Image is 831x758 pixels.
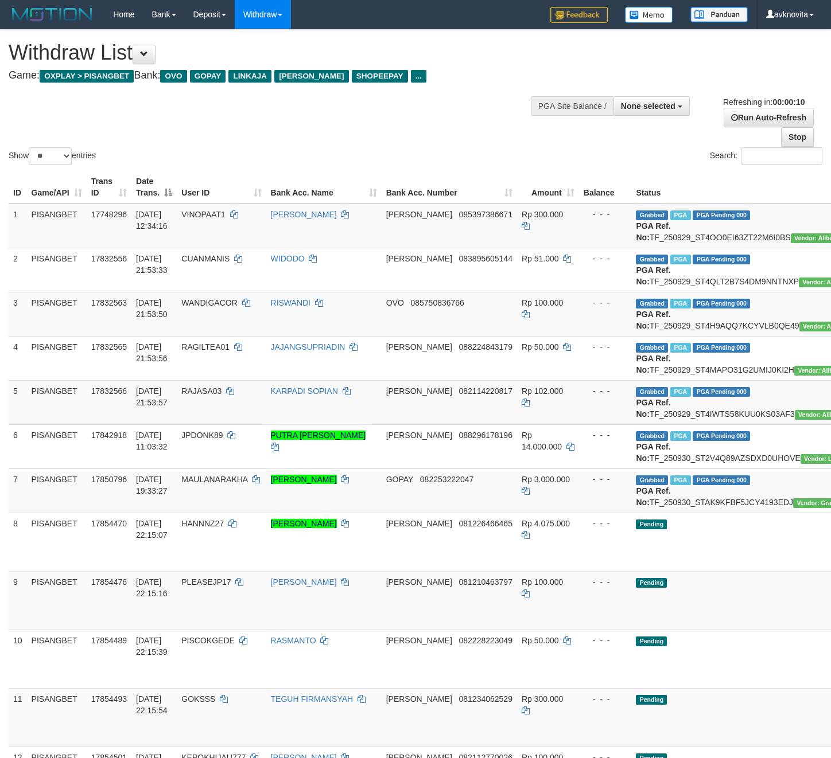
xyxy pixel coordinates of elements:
td: 2 [9,248,27,292]
span: Pending [636,695,667,705]
th: Bank Acc. Name: activate to sort column ascending [266,171,382,204]
span: PGA Pending [693,210,750,220]
span: Copy 088224843179 to clipboard [459,342,512,351]
b: PGA Ref. No: [636,398,670,419]
td: PISANGBET [27,336,87,380]
span: OXPLAY > PISANGBET [40,70,134,83]
span: VINOPAAT1 [181,210,226,219]
span: Rp 51.000 [522,254,559,263]
label: Search: [710,147,822,165]
a: RISWANDI [271,298,310,307]
span: [PERSON_NAME] [386,431,452,440]
span: Grabbed [636,299,668,308]
a: [PERSON_NAME] [271,577,337,587]
div: PGA Site Balance / [531,96,613,116]
span: PGA Pending [693,431,750,441]
div: - - - [584,385,627,397]
span: Marked by avknovia [670,255,690,264]
span: OVO [386,298,404,307]
span: Pending [636,519,667,529]
span: CUANMANIS [181,254,230,263]
span: [PERSON_NAME] [274,70,348,83]
b: PGA Ref. No: [636,310,670,330]
a: TEGUH FIRMANSYAH [271,694,354,704]
span: MAULANARAKHA [181,475,247,484]
th: Game/API: activate to sort column ascending [27,171,87,204]
span: Copy 081234062529 to clipboard [459,694,512,704]
span: OVO [160,70,187,83]
span: Copy 081226466465 to clipboard [459,519,512,528]
th: Bank Acc. Number: activate to sort column ascending [382,171,517,204]
span: 17832563 [91,298,127,307]
span: Rp 300.000 [522,694,563,704]
span: 17850796 [91,475,127,484]
td: 8 [9,513,27,571]
span: Copy 082228223049 to clipboard [459,636,512,645]
span: Grabbed [636,431,668,441]
span: [PERSON_NAME] [386,519,452,528]
td: 1 [9,204,27,248]
span: Marked by avknovia [670,387,690,397]
span: PGA Pending [693,299,750,308]
span: [DATE] 21:53:56 [136,342,168,363]
td: PISANGBET [27,688,87,747]
span: HANNNZ27 [181,519,224,528]
th: ID [9,171,27,204]
span: [PERSON_NAME] [386,342,452,351]
td: PISANGBET [27,468,87,513]
div: - - - [584,297,627,308]
th: Amount: activate to sort column ascending [517,171,579,204]
span: Rp 50.000 [522,636,559,645]
span: [PERSON_NAME] [386,386,452,396]
span: PGA Pending [693,475,750,485]
span: Grabbed [636,475,668,485]
td: PISANGBET [27,630,87,688]
td: 7 [9,468,27,513]
span: [PERSON_NAME] [386,577,452,587]
span: PGA Pending [693,387,750,397]
td: 10 [9,630,27,688]
span: Copy 085397386671 to clipboard [459,210,512,219]
td: PISANGBET [27,424,87,468]
div: - - - [584,209,627,220]
span: WANDIGACOR [181,298,237,307]
td: PISANGBET [27,571,87,630]
span: [DATE] 22:15:54 [136,694,168,715]
h1: Withdraw List [9,41,542,64]
b: PGA Ref. No: [636,442,670,463]
a: KARPADI SOPIAN [271,386,338,396]
span: None selected [621,101,675,111]
span: Pending [636,578,667,588]
span: Rp 50.000 [522,342,559,351]
a: WIDODO [271,254,305,263]
span: [DATE] 19:33:27 [136,475,168,495]
span: Grabbed [636,255,668,264]
span: [DATE] 21:53:57 [136,386,168,407]
th: Date Trans.: activate to sort column descending [131,171,177,204]
td: 4 [9,336,27,380]
a: RASMANTO [271,636,316,645]
th: Trans ID: activate to sort column ascending [87,171,131,204]
span: RAGILTEA01 [181,342,230,351]
span: Marked by avkvina [670,431,690,441]
span: PISCOKGEDE [181,636,235,645]
div: - - - [584,576,627,588]
a: PUTRA [PERSON_NAME] [271,431,366,440]
img: MOTION_logo.png [9,6,96,23]
a: Stop [781,127,814,147]
button: None selected [613,96,690,116]
span: [DATE] 22:15:07 [136,519,168,540]
input: Search: [741,147,822,165]
a: JAJANGSUPRIADIN [271,342,345,351]
span: [DATE] 12:34:16 [136,210,168,230]
strong: 00:00:10 [772,97,805,107]
span: Grabbed [636,387,668,397]
th: User ID: activate to sort column ascending [177,171,266,204]
span: Copy 082114220817 to clipboard [459,386,512,396]
span: Rp 300.000 [522,210,563,219]
span: [DATE] 11:03:32 [136,431,168,451]
span: Rp 100.000 [522,577,563,587]
td: PISANGBET [27,513,87,571]
a: [PERSON_NAME] [271,475,337,484]
b: PGA Ref. No: [636,486,670,507]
